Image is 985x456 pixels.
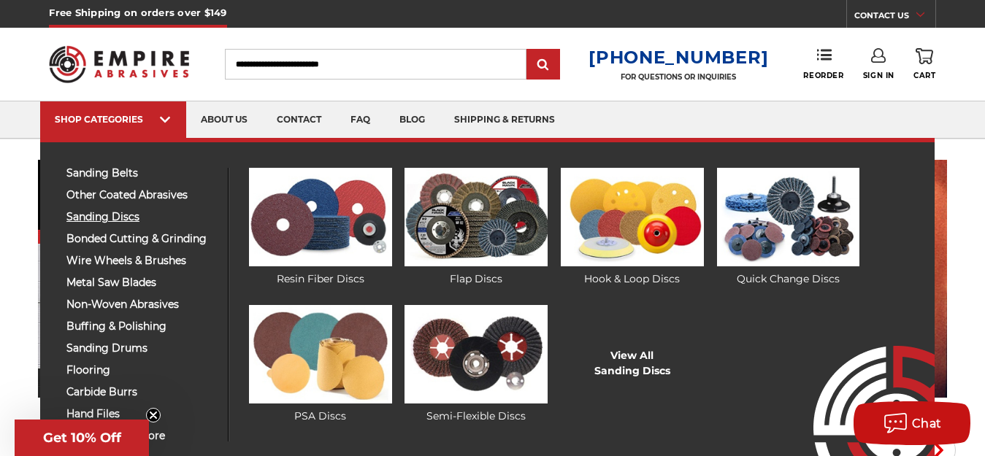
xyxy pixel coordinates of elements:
button: Close teaser [146,408,161,422]
a: Quick Change Discs [717,168,860,287]
a: Flap Discs [405,168,548,287]
span: Sign In [863,71,894,80]
span: sanding discs [66,212,217,223]
a: shipping & returns [440,101,570,139]
button: Chat [854,401,970,445]
input: Submit [529,50,558,80]
span: Get 10% Off [43,430,121,446]
span: sanding drums [66,343,217,354]
a: blog [385,101,440,139]
img: Resin Fiber Discs [249,168,392,266]
img: Semi-Flexible Discs [405,305,548,403]
span: other coated abrasives [66,190,217,201]
span: Chat [912,417,942,430]
span: sanding belts [66,168,217,179]
a: about us [186,101,262,139]
span: hand files [66,409,217,420]
div: Get 10% OffClose teaser [15,420,149,456]
a: View AllSanding Discs [594,348,670,379]
a: Cart [913,48,935,80]
a: Semi-Flexible Discs [405,305,548,424]
a: faq [336,101,385,139]
p: FOR QUESTIONS OR INQUIRIES [589,72,768,82]
span: buffing & polishing [66,321,217,332]
a: PSA Discs [249,305,392,424]
img: Quick Change Discs [717,168,860,266]
a: Reorder [803,48,843,80]
img: PSA Discs [249,305,392,403]
a: CONTACT US [854,7,935,28]
span: flooring [66,365,217,376]
img: Banner for an interview featuring Horsepower Inc who makes Harley performance upgrades featured o... [38,160,661,398]
a: contact [262,101,336,139]
img: Hook & Loop Discs [561,168,704,266]
a: [PHONE_NUMBER] [589,47,768,68]
img: Flap Discs [405,168,548,266]
span: wire wheels & brushes [66,255,217,266]
span: Reorder [803,71,843,80]
img: Empire Abrasives [49,36,189,91]
a: Hook & Loop Discs [561,168,704,287]
span: metal saw blades [66,277,217,288]
span: non-woven abrasives [66,299,217,310]
a: Resin Fiber Discs [249,168,392,287]
span: bonded cutting & grinding [66,233,217,244]
span: Cart [913,71,935,80]
span: carbide burrs [66,387,217,398]
div: SHOP CATEGORIES [55,114,172,125]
